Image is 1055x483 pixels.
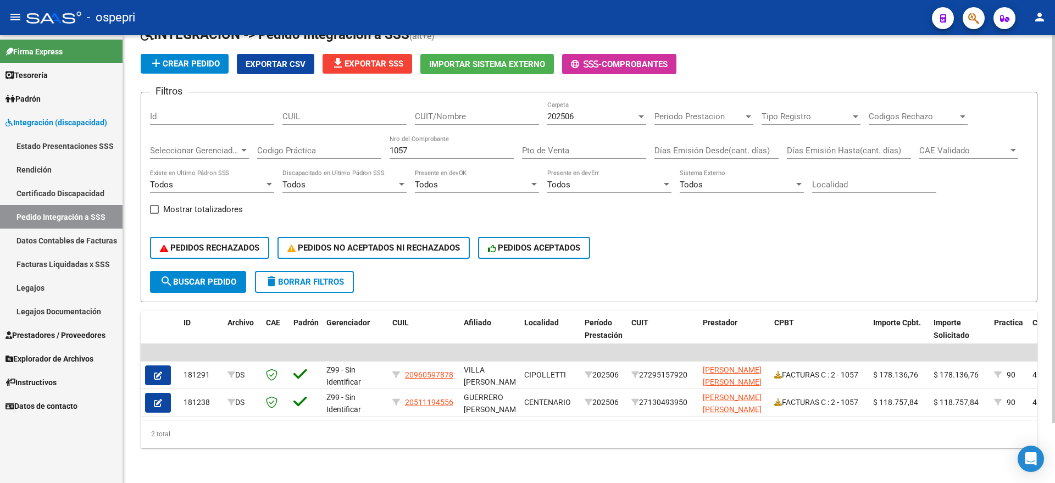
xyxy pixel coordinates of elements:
span: PEDIDOS RECHAZADOS [160,243,259,253]
span: Todos [680,180,703,190]
span: ID [184,318,191,327]
span: Prestador [703,318,737,327]
span: Crear Pedido [149,59,220,69]
span: CPBT [774,318,794,327]
span: Periodo Prestacion [654,112,743,121]
div: 202506 [585,396,623,409]
span: Exportar CSV [246,59,306,69]
div: 27295157920 [631,369,694,381]
datatable-header-cell: Archivo [223,311,262,359]
div: 181238 [184,396,219,409]
button: Importar Sistema Externo [420,54,554,74]
span: 4 [1032,398,1037,407]
span: Todos [547,180,570,190]
span: Instructivos [5,376,57,388]
span: CIPOLLETTI [524,370,566,379]
span: Todos [282,180,306,190]
span: [PERSON_NAME] [PERSON_NAME] [703,393,762,414]
datatable-header-cell: Período Prestación [580,311,627,359]
span: Datos de contacto [5,400,77,412]
span: 90 [1007,370,1015,379]
datatable-header-cell: Practica [990,311,1028,359]
span: Importe Cpbt. [873,318,921,327]
datatable-header-cell: CPBT [770,311,869,359]
datatable-header-cell: ID [179,311,223,359]
datatable-header-cell: CAE [262,311,289,359]
span: CUIT [631,318,648,327]
span: Archivo [227,318,254,327]
span: Tesorería [5,69,48,81]
span: Codigos Rechazo [869,112,958,121]
span: Localidad [524,318,559,327]
span: Mostrar totalizadores [163,203,243,216]
mat-icon: person [1033,10,1046,24]
datatable-header-cell: CUIT [627,311,698,359]
button: PEDIDOS NO ACEPTADOS NI RECHAZADOS [277,237,470,259]
span: Importar Sistema Externo [429,59,545,69]
datatable-header-cell: CUIL [388,311,459,359]
div: 2 total [141,420,1037,448]
span: CAE Validado [919,146,1008,156]
span: Integración (discapacidad) [5,116,107,129]
span: 202506 [547,112,574,121]
span: Padrón [293,318,319,327]
mat-icon: add [149,57,163,70]
datatable-header-cell: Prestador [698,311,770,359]
span: 90 [1007,398,1015,407]
mat-icon: menu [9,10,22,24]
button: PEDIDOS RECHAZADOS [150,237,269,259]
span: PEDIDOS ACEPTADOS [488,243,581,253]
button: Crear Pedido [141,54,229,74]
mat-icon: search [160,275,173,288]
span: - ospepri [87,5,135,30]
span: Gerenciador [326,318,370,327]
span: Z99 - Sin Identificar [326,365,361,387]
button: PEDIDOS ACEPTADOS [478,237,591,259]
datatable-header-cell: Importe Solicitado [929,311,990,359]
span: Comprobantes [602,59,668,69]
span: Prestadores / Proveedores [5,329,105,341]
span: Padrón [5,93,41,105]
div: DS [227,396,257,409]
h3: Filtros [150,84,188,99]
mat-icon: file_download [331,57,345,70]
button: Buscar Pedido [150,271,246,293]
span: Buscar Pedido [160,277,236,287]
span: CAE [266,318,280,327]
datatable-header-cell: Gerenciador [322,311,388,359]
span: Tipo Registro [762,112,851,121]
div: DS [227,369,257,381]
button: Borrar Filtros [255,271,354,293]
span: 20960597878 [405,370,453,379]
div: 202506 [585,369,623,381]
span: Explorador de Archivos [5,353,93,365]
span: CUIL [392,318,409,327]
span: PEDIDOS NO ACEPTADOS NI RECHAZADOS [287,243,460,253]
div: FACTURAS C : 2 - 1057 [774,369,864,381]
button: Exportar SSS [323,54,412,74]
datatable-header-cell: Padrón [289,311,322,359]
div: 181291 [184,369,219,381]
span: CENTENARIO [524,398,571,407]
span: $ 178.136,76 [873,370,918,379]
span: Todos [415,180,438,190]
button: -Comprobantes [562,54,676,74]
span: Firma Express [5,46,63,58]
span: [PERSON_NAME] [PERSON_NAME] [703,365,762,387]
span: 4 [1032,370,1037,379]
span: 20511194556 [405,398,453,407]
span: VILLA [PERSON_NAME] , - [464,365,523,399]
span: Z99 - Sin Identificar [326,393,361,414]
span: $ 118.757,84 [934,398,979,407]
span: $ 118.757,84 [873,398,918,407]
div: 27130493950 [631,396,694,409]
span: Seleccionar Gerenciador [150,146,239,156]
span: (alt+e) [409,31,435,41]
button: Exportar CSV [237,54,314,74]
span: Período Prestación [585,318,623,340]
span: Afiliado [464,318,491,327]
span: $ 178.136,76 [934,370,979,379]
span: - [571,59,602,69]
span: Practica [994,318,1023,327]
span: Borrar Filtros [265,277,344,287]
